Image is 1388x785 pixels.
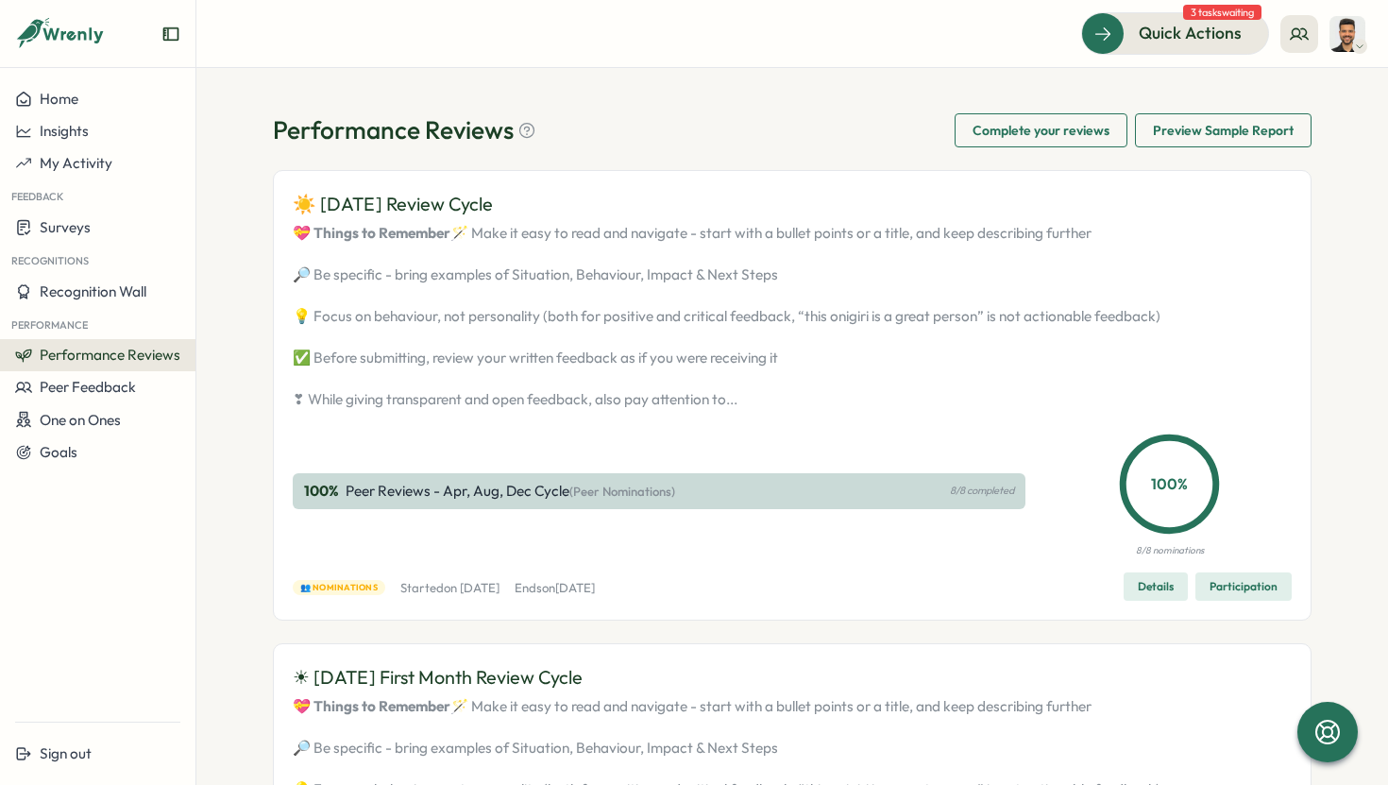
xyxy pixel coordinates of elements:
button: Complete your reviews [955,113,1127,147]
span: 👥 Nominations [300,581,378,594]
p: Ends on [DATE] [515,580,595,597]
p: 🪄 Make it easy to read and navigate - start with a bullet points or a title, and keep describing ... [293,223,1292,410]
span: My Activity [40,154,112,172]
button: Expand sidebar [161,25,180,43]
p: ☀️ [DATE] Review Cycle [293,190,493,219]
span: Preview Sample Report [1153,114,1294,146]
span: Participation [1210,573,1278,600]
span: Quick Actions [1139,21,1242,45]
h1: Performance Reviews [273,113,536,146]
img: Sagar Verma [1329,16,1365,52]
strong: 💝 Things to Remember [293,224,450,242]
p: 100 % [304,481,342,502]
button: Participation [1195,572,1292,601]
p: 8/8 nominations [1136,543,1204,558]
span: Insights [40,122,89,140]
strong: 💝 Things to Remember [293,697,450,715]
span: Goals [40,443,77,461]
p: 100 % [1124,472,1215,496]
span: Recognition Wall [40,282,146,300]
span: 3 tasks waiting [1183,5,1261,20]
p: ☀ [DATE] First Month Review Cycle [293,663,583,692]
p: Started on [DATE] [400,580,499,597]
span: Details [1138,573,1174,600]
span: Home [40,90,78,108]
span: Complete your reviews [973,114,1109,146]
span: (Peer Nominations) [569,484,675,499]
button: Quick Actions [1081,12,1269,54]
p: Peer Reviews - Apr, Aug, Dec Cycle [346,481,675,502]
p: 8/8 completed [950,485,1014,497]
span: Peer Feedback [40,378,136,396]
span: Surveys [40,218,91,236]
span: One on Ones [40,411,121,429]
button: Preview Sample Report [1135,113,1312,147]
span: Sign out [40,744,92,762]
button: Details [1124,572,1188,601]
span: Performance Reviews [40,346,180,364]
